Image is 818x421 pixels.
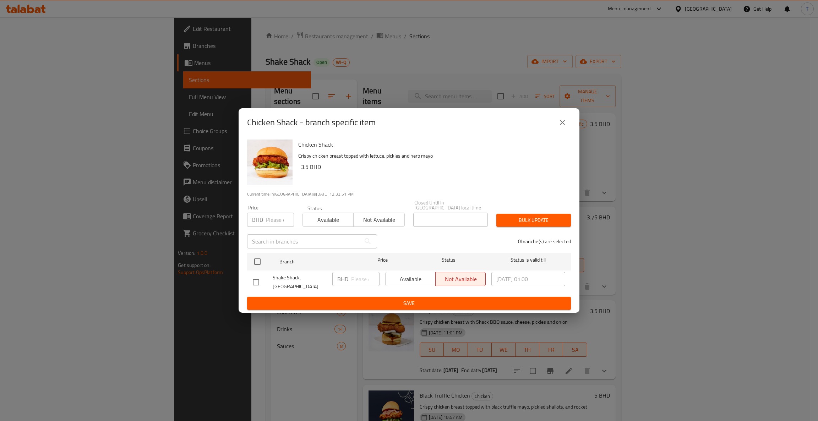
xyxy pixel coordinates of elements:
[353,213,404,227] button: Not available
[359,256,406,264] span: Price
[279,257,353,266] span: Branch
[301,162,565,172] h6: 3.5 BHD
[518,238,571,245] p: 0 branche(s) are selected
[252,215,263,224] p: BHD
[554,114,571,131] button: close
[253,299,565,308] span: Save
[247,117,376,128] h2: Chicken Shack - branch specific item
[247,234,361,248] input: Search in branches
[302,213,354,227] button: Available
[337,275,348,283] p: BHD
[356,215,402,225] span: Not available
[247,191,571,197] p: Current time in [GEOGRAPHIC_DATA] is [DATE] 12:33:51 PM
[351,272,380,286] input: Please enter price
[266,213,294,227] input: Please enter price
[502,216,565,225] span: Bulk update
[273,273,327,291] span: Shake Shack, [GEOGRAPHIC_DATA]
[306,215,351,225] span: Available
[491,256,565,264] span: Status is valid till
[298,152,565,160] p: Crispy chicken breast topped with lettuce, pickles and herb mayo
[247,297,571,310] button: Save
[247,140,293,185] img: Chicken Shack
[412,256,486,264] span: Status
[496,214,571,227] button: Bulk update
[298,140,565,149] h6: Chicken Shack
